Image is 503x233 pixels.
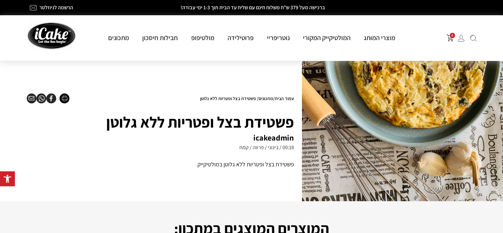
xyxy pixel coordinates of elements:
[200,96,294,101] nav: Breadcrumb
[357,33,402,42] a: מוצרי המותג
[275,95,294,101] a: עמוד הבית
[446,34,454,41] img: shopping-cart.png
[36,93,46,103] div: שיתוף ב whatsapp
[185,33,221,42] a: מולטיפופ
[136,33,185,42] a: חבילות חיסכון
[46,93,56,103] div: שיתוף ב facebook
[27,110,294,134] h1: פשטידת בצל ופטריות ללא גלוטן
[450,33,455,38] span: 0
[239,145,249,150] h6: קמח
[260,33,296,42] a: נוטריפריי
[296,33,357,42] a: המולטיקייק המקורי
[124,5,382,10] h2: ברכישה מעל 379 ש"ח משלוח חינם עם שליח עד הבית תוך 1-3 ימי עבודה!
[39,4,73,11] a: הרשמה לניוזלטר
[27,93,37,103] div: שיתוף ב email
[446,34,454,41] button: פתח עגלת קניות צדדית
[265,145,278,150] h6: בינוני /
[27,160,294,169] div: פשטידת בצל ופטריות ללא גלוטן במולטיקייק
[279,145,294,150] h6: 00:18 /
[221,33,260,42] a: פרוטילידה
[102,33,136,42] a: מתכונים
[27,134,294,142] h2: icakeadmin
[259,95,273,101] a: מתכונים
[250,145,264,150] h6: פרווה /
